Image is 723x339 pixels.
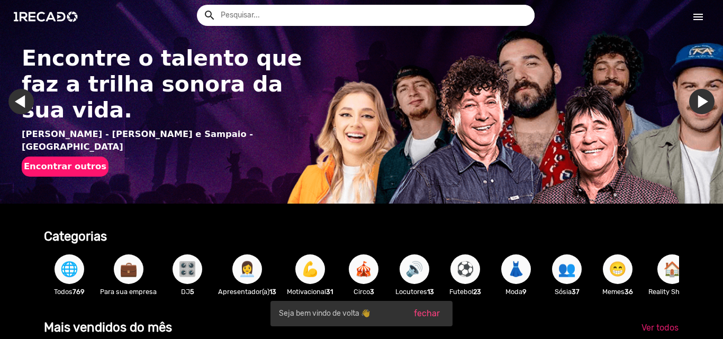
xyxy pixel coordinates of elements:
b: 36 [625,288,633,296]
button: 💼 [114,254,143,284]
p: [PERSON_NAME] - [PERSON_NAME] e Sampaio - [GEOGRAPHIC_DATA] [22,128,311,154]
p: Para sua empresa [100,287,157,297]
button: 😁 [603,254,632,284]
span: 🎪 [355,254,373,284]
mat-icon: Início [692,11,704,23]
p: DJ [167,287,207,297]
p: Locutores [394,287,435,297]
p: Circo [344,287,384,297]
mat-icon: Example home icon [203,9,216,22]
button: Encontrar outros [22,157,109,177]
span: 👥 [558,254,576,284]
button: 🎛️ [173,254,202,284]
span: 🏠 [663,254,681,284]
p: Memes [598,287,638,297]
b: 5 [190,288,194,296]
span: ⚽ [456,254,474,284]
span: 💼 [120,254,138,284]
b: 9 [522,288,527,296]
p: Reality Show [648,287,695,297]
h1: Encontre o talento que faz a trilha sonora da sua vida. [22,45,311,124]
p: Apresentador(a) [218,287,276,297]
button: fechar [405,304,448,323]
b: Mais vendidos do mês [44,320,172,335]
button: Example home icon [200,5,218,24]
span: 🌐 [60,254,78,284]
p: Motivacional [287,287,333,297]
button: 👩‍💼 [232,254,262,284]
button: 👥 [552,254,582,284]
span: 💪 [301,254,319,284]
a: Ir para o último slide [8,89,34,114]
p: Sósia [547,287,587,297]
span: 👗 [507,254,525,284]
button: 💪 [295,254,325,284]
b: 37 [572,288,580,296]
button: 🎪 [349,254,378,284]
b: 23 [473,288,481,296]
input: Pesquisar... [213,5,535,26]
span: 😁 [609,254,627,284]
span: 👩‍💼 [238,254,256,284]
button: ⚽ [450,254,480,284]
p: Moda [496,287,536,297]
span: 🎛️ [178,254,196,284]
button: 🌐 [55,254,84,284]
button: 🔊 [400,254,429,284]
span: 🔊 [405,254,423,284]
p: Todos [49,287,89,297]
span: fechar [414,308,440,318]
a: Ir para o próximo slide [689,89,715,114]
p: Futebol [445,287,485,297]
span: Ver todos [641,323,679,333]
span: Seja bem vindo de volta 👋 [279,308,370,319]
b: Categorias [44,229,107,244]
button: 👗 [501,254,531,284]
button: 🏠 [657,254,687,284]
b: 769 [73,288,85,296]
